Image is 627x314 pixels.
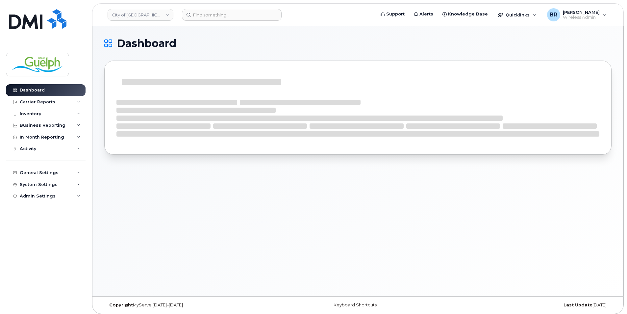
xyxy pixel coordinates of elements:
div: [DATE] [442,302,612,308]
span: Dashboard [117,39,176,48]
strong: Last Update [564,302,592,307]
div: MyServe [DATE]–[DATE] [104,302,273,308]
a: Keyboard Shortcuts [334,302,377,307]
strong: Copyright [109,302,133,307]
